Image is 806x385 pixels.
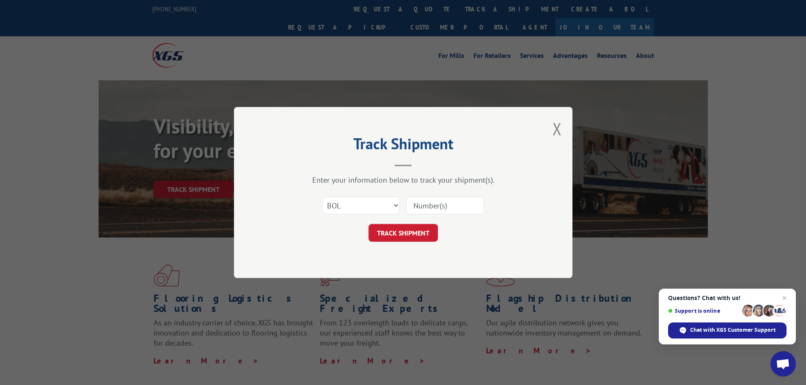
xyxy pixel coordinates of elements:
button: TRACK SHIPMENT [369,224,438,242]
input: Number(s) [406,197,484,214]
div: Open chat [770,351,796,377]
span: Questions? Chat with us! [668,295,787,301]
span: Support is online [668,308,739,314]
span: Chat with XGS Customer Support [690,326,776,334]
div: Chat with XGS Customer Support [668,322,787,339]
div: Enter your information below to track your shipment(s). [276,175,530,185]
button: Close modal [553,117,562,140]
span: Close chat [779,293,789,303]
h2: Track Shipment [276,138,530,154]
